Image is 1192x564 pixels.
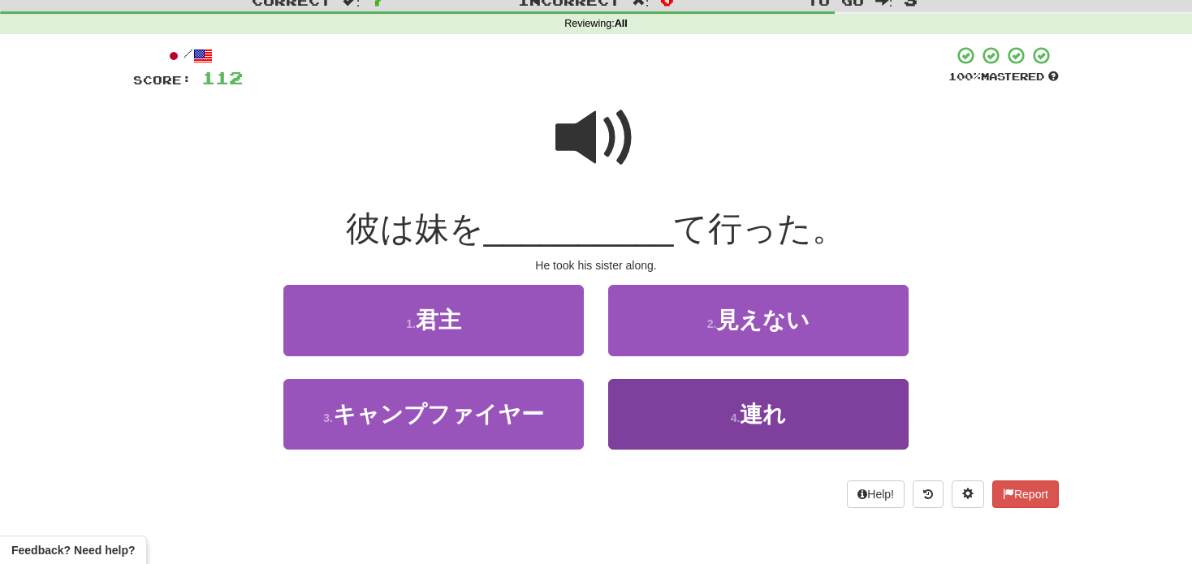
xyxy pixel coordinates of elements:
[11,542,135,558] span: Open feedback widget
[333,402,544,427] span: キャンプファイヤー
[201,67,243,88] span: 112
[716,308,810,333] span: 見えない
[615,18,628,29] strong: All
[740,402,786,427] span: 連れ
[406,317,416,330] small: 1 .
[608,379,909,450] button: 4.連れ
[133,45,243,66] div: /
[608,285,909,355] button: 2.見えない
[416,308,461,333] span: 君主
[913,480,944,508] button: Round history (alt+y)
[484,209,674,248] span: __________
[948,70,981,83] span: 100 %
[992,480,1059,508] button: Report
[283,285,584,355] button: 1.君主
[673,209,846,248] span: て行った。
[346,209,484,248] span: 彼は妹を
[323,411,333,424] small: 3 .
[731,411,741,424] small: 4 .
[847,480,905,508] button: Help!
[948,70,1059,84] div: Mastered
[133,73,192,87] span: Score:
[707,317,717,330] small: 2 .
[133,257,1059,273] div: He took his sister along.
[283,379,584,450] button: 3.キャンプファイヤー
